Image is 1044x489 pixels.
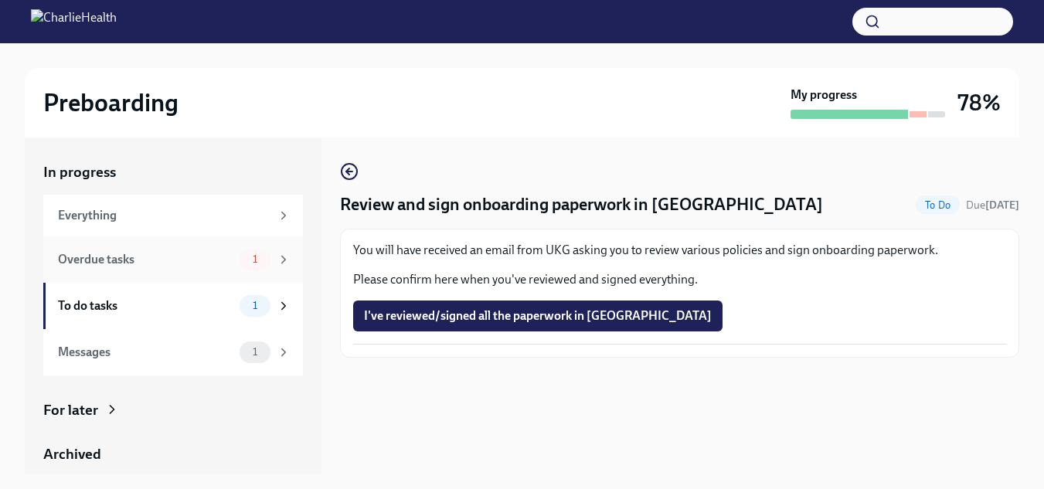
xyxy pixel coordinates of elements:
div: Everything [58,207,270,224]
a: Messages1 [43,329,303,375]
a: In progress [43,162,303,182]
span: Due [966,199,1019,212]
span: 1 [243,300,267,311]
strong: [DATE] [985,199,1019,212]
img: CharlieHealth [31,9,117,34]
span: September 21st, 2025 09:00 [966,198,1019,212]
div: To do tasks [58,297,233,314]
a: Everything [43,195,303,236]
h2: Preboarding [43,87,179,118]
h4: Review and sign onboarding paperwork in [GEOGRAPHIC_DATA] [340,193,823,216]
p: Please confirm here when you've reviewed and signed everything. [353,271,1006,288]
a: Overdue tasks1 [43,236,303,283]
strong: My progress [791,87,857,104]
a: For later [43,400,303,420]
span: 1 [243,253,267,265]
span: I've reviewed/signed all the paperwork in [GEOGRAPHIC_DATA] [364,308,712,324]
div: Messages [58,344,233,361]
div: Overdue tasks [58,251,233,268]
button: I've reviewed/signed all the paperwork in [GEOGRAPHIC_DATA] [353,301,723,331]
h3: 78% [957,89,1001,117]
span: To Do [916,199,960,211]
a: To do tasks1 [43,283,303,329]
p: You will have received an email from UKG asking you to review various policies and sign onboardin... [353,242,1006,259]
a: Archived [43,444,303,464]
span: 1 [243,346,267,358]
div: For later [43,400,98,420]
